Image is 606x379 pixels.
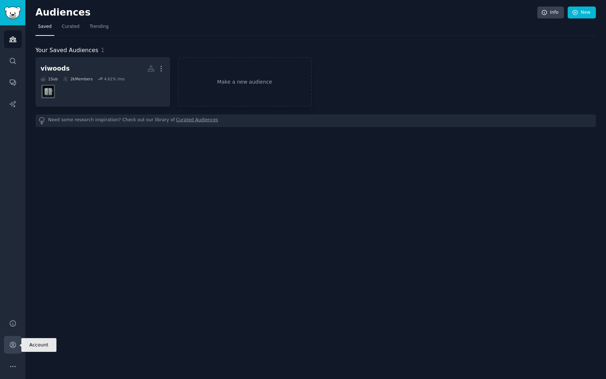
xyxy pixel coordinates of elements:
[4,7,21,19] img: GummySearch logo
[38,24,52,30] span: Saved
[87,21,111,36] a: Trending
[104,76,125,81] div: 4.61 % /mo
[101,47,105,54] span: 1
[41,76,58,81] div: 1 Sub
[90,24,109,30] span: Trending
[62,24,80,30] span: Curated
[41,64,70,73] div: viwoods
[35,57,170,107] a: viwoods1Sub2kMembers4.61% /moviwoods
[176,117,218,125] a: Curated Audiences
[43,86,54,97] img: viwoods
[35,7,537,18] h2: Audiences
[35,114,596,127] div: Need some research inspiration? Check out our library of
[178,57,312,107] a: Make a new audience
[35,46,98,55] span: Your Saved Audiences
[35,21,54,36] a: Saved
[59,21,82,36] a: Curated
[568,7,596,19] a: New
[537,7,564,19] a: Info
[63,76,93,81] div: 2k Members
